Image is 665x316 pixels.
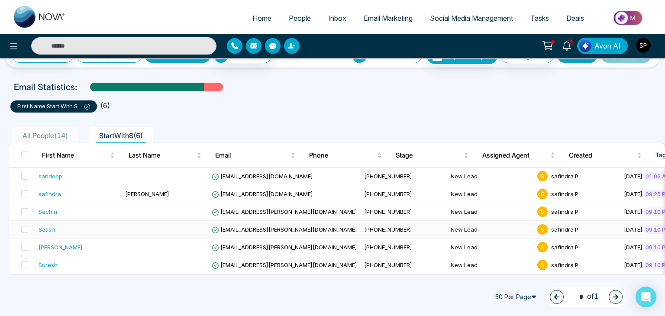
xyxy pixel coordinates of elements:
[566,14,584,23] span: Deals
[624,244,642,251] span: [DATE]
[364,14,413,23] span: Email Marketing
[624,208,642,215] span: [DATE]
[537,260,548,270] span: s
[19,131,71,140] span: All People ( 14 )
[556,38,577,53] a: 3
[537,171,548,181] span: s
[309,150,375,161] span: Phone
[364,226,412,233] span: [PHONE_NUMBER]
[212,226,357,233] span: [EMAIL_ADDRESS][PERSON_NAME][DOMAIN_NAME]
[636,38,651,53] img: User Avatar
[421,10,522,26] a: Social Media Management
[579,40,591,52] img: Lead Flow
[125,190,169,197] span: [PERSON_NAME]
[551,261,578,268] span: safindra P
[447,256,534,274] td: New Lead
[364,173,412,180] span: [PHONE_NUMBER]
[129,150,195,161] span: Last Name
[551,208,578,215] span: safindra P
[624,226,642,233] span: [DATE]
[447,185,534,203] td: New Lead
[562,143,649,168] th: Created
[447,221,534,239] td: New Lead
[537,206,548,217] span: s
[244,10,280,26] a: Home
[280,10,320,26] a: People
[39,225,55,234] div: Satish
[212,244,357,251] span: [EMAIL_ADDRESS][PERSON_NAME][DOMAIN_NAME]
[577,38,628,54] button: Avon AI
[491,290,543,304] span: 50 Per Page
[551,244,578,251] span: safindra P
[537,189,548,199] span: s
[396,150,462,161] span: Stage
[389,143,475,168] th: Stage
[569,150,635,161] span: Created
[551,173,578,180] span: safindra P
[537,224,548,235] span: s
[17,102,90,111] p: first name start with S
[530,14,549,23] span: Tasks
[447,239,534,256] td: New Lead
[636,287,656,307] div: Open Intercom Messenger
[122,143,208,168] th: Last Name
[14,81,77,94] p: Email Statistics:
[430,14,513,23] span: Social Media Management
[624,173,642,180] span: [DATE]
[302,143,389,168] th: Phone
[574,291,598,303] span: of 1
[39,207,57,216] div: Sachin
[212,190,313,197] span: [EMAIL_ADDRESS][DOMAIN_NAME]
[364,261,412,268] span: [PHONE_NUMBER]
[289,14,311,23] span: People
[594,41,620,51] span: Avon AI
[558,10,593,26] a: Deals
[482,150,549,161] span: Assigned Agent
[551,226,578,233] span: safindra P
[364,208,412,215] span: [PHONE_NUMBER]
[567,38,575,45] span: 3
[355,10,421,26] a: Email Marketing
[39,261,58,269] div: Suresh
[597,8,660,28] img: Market-place.gif
[624,190,642,197] span: [DATE]
[551,190,578,197] span: safindra P
[364,244,412,251] span: [PHONE_NUMBER]
[522,10,558,26] a: Tasks
[212,173,313,180] span: [EMAIL_ADDRESS][DOMAIN_NAME]
[39,172,62,181] div: sandeep
[624,261,642,268] span: [DATE]
[39,243,83,252] div: [PERSON_NAME]
[208,143,302,168] th: Email
[212,261,357,268] span: [EMAIL_ADDRESS][PERSON_NAME][DOMAIN_NAME]
[39,190,61,198] div: safindra
[35,143,122,168] th: First Name
[537,242,548,252] span: s
[14,6,66,28] img: Nova CRM Logo
[96,131,146,140] span: StartWithS ( 6 )
[320,10,355,26] a: Inbox
[252,14,271,23] span: Home
[212,208,357,215] span: [EMAIL_ADDRESS][PERSON_NAME][DOMAIN_NAME]
[475,143,562,168] th: Assigned Agent
[42,150,108,161] span: First Name
[328,14,346,23] span: Inbox
[215,150,289,161] span: Email
[447,168,534,185] td: New Lead
[447,203,534,221] td: New Lead
[100,100,110,111] li: ( 6 )
[364,190,412,197] span: [PHONE_NUMBER]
